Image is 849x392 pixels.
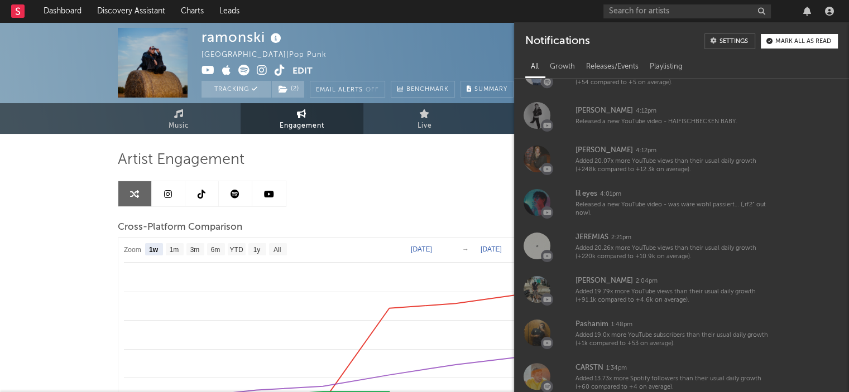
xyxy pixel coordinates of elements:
text: 1w [149,246,159,254]
text: Zoom [124,246,141,254]
div: JEREMIAS [575,231,608,244]
span: Engagement [280,119,324,133]
div: CARSTN [575,361,603,375]
text: YTD [229,246,243,254]
div: 2:21pm [611,234,631,242]
div: 1:48pm [611,321,632,329]
a: Engagement [241,103,363,134]
a: [PERSON_NAME]2:04pmAdded 19.79x more YouTube views than their usual daily growth (+91.1k compared... [514,268,849,311]
a: JEREMIAS2:21pmAdded 20.26x more YouTube views than their usual daily growth (+220k compared to +1... [514,224,849,268]
text: [DATE] [411,245,432,253]
a: [PERSON_NAME]4:12pmReleased a new YouTube video - HAIFISCHBECKEN BABY. [514,94,849,137]
a: Audience [486,103,609,134]
button: Email AlertsOff [310,81,385,98]
text: 1m [169,246,179,254]
div: Notifications [525,33,589,49]
span: ( 2 ) [271,81,305,98]
a: lil eyes4:01pmReleased a new YouTube video - was wäre wohl passiert… („rf2“ out now). [514,181,849,224]
div: ramonski [202,28,284,46]
div: 4:12pm [636,147,656,155]
a: Pashanim1:48pmAdded 19.0x more YouTube subscribers than their usual daily growth (+1k compared to... [514,311,849,355]
span: Benchmark [406,83,449,96]
em: Off [366,87,379,93]
div: [PERSON_NAME] [575,274,633,288]
button: Summary [461,81,514,98]
a: Live [363,103,486,134]
div: Released a new YouTube video - HAIFISCHBECKEN BABY. [575,118,772,126]
div: Added 10.58x more Spotify followers than their usual daily growth (+54 compared to +5 on average). [575,70,772,88]
div: All [525,57,544,76]
div: Releases/Events [581,57,644,76]
a: Music [118,103,241,134]
div: Mark all as read [775,38,831,45]
div: Growth [544,57,581,76]
text: → [462,245,469,253]
span: Music [169,119,189,133]
div: Playlisting [644,57,688,76]
div: Added 19.0x more YouTube subscribers than their usual daily growth (+1k compared to +53 on average). [575,331,772,349]
div: Added 20.26x more YouTube views than their usual daily growth (+220k compared to +10.9k on average). [575,244,772,262]
div: Added 19.79x more YouTube views than their usual daily growth (+91.1k compared to +4.6k on average). [575,288,772,305]
div: lil eyes [575,187,597,201]
button: Mark all as read [761,34,838,49]
div: Settings [720,38,748,45]
button: (2) [272,81,304,98]
span: Artist Engagement [118,153,244,167]
div: 2:04pm [636,277,658,285]
input: Search for artists [603,4,771,18]
span: Cross-Platform Comparison [118,221,242,234]
div: [PERSON_NAME] [575,104,633,118]
a: Settings [704,33,755,49]
text: All [273,246,280,254]
div: Pashanim [575,318,608,331]
div: 4:12pm [636,107,656,115]
button: Tracking [202,81,271,98]
div: 1:34pm [606,364,627,372]
button: Edit [292,65,313,79]
div: 4:01pm [600,190,621,199]
text: 1y [253,246,260,254]
div: Added 20.07x more YouTube views than their usual daily growth (+248k compared to +12.3k on average). [575,157,772,175]
text: [DATE] [481,245,502,253]
span: Live [418,119,432,133]
div: [PERSON_NAME] [575,144,633,157]
div: Released a new YouTube video - was wäre wohl passiert… („rf2“ out now). [575,201,772,218]
a: Benchmark [391,81,455,98]
text: 3m [190,246,199,254]
div: Added 13.73x more Spotify followers than their usual daily growth (+60 compared to +4 on average). [575,375,772,392]
a: [PERSON_NAME]4:12pmAdded 20.07x more YouTube views than their usual daily growth (+248k compared ... [514,137,849,181]
div: [GEOGRAPHIC_DATA] | Pop Punk [202,49,339,62]
span: Summary [474,86,507,93]
text: 6m [210,246,220,254]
